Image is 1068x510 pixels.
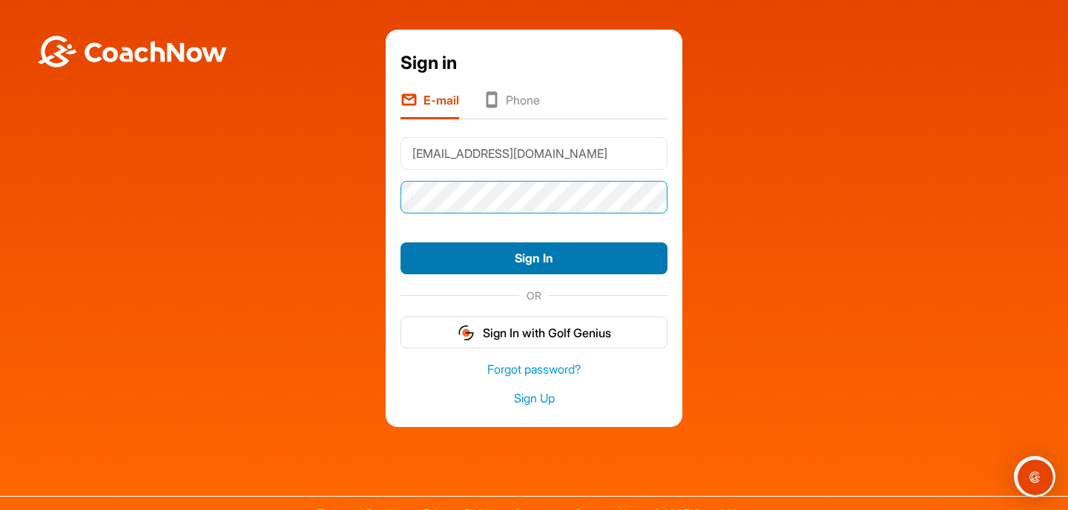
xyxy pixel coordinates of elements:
[400,361,667,378] a: Forgot password?
[519,288,549,303] span: OR
[483,91,540,119] li: Phone
[1018,460,1053,495] iframe: Intercom live chat
[400,91,459,119] li: E-mail
[36,36,228,67] img: BwLJSsUCoWCh5upNqxVrqldRgqLPVwmV24tXu5FoVAoFEpwwqQ3VIfuoInZCoVCoTD4vwADAC3ZFMkVEQFDAAAAAElFTkSuQmCC
[400,390,667,407] a: Sign Up
[400,50,667,76] div: Sign in
[400,317,667,348] button: Sign In with Golf Genius
[400,242,667,274] button: Sign In
[400,137,667,170] input: E-mail
[457,324,475,342] img: gg_logo
[1014,456,1055,497] iframe: Intercom live chat discovery launcher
